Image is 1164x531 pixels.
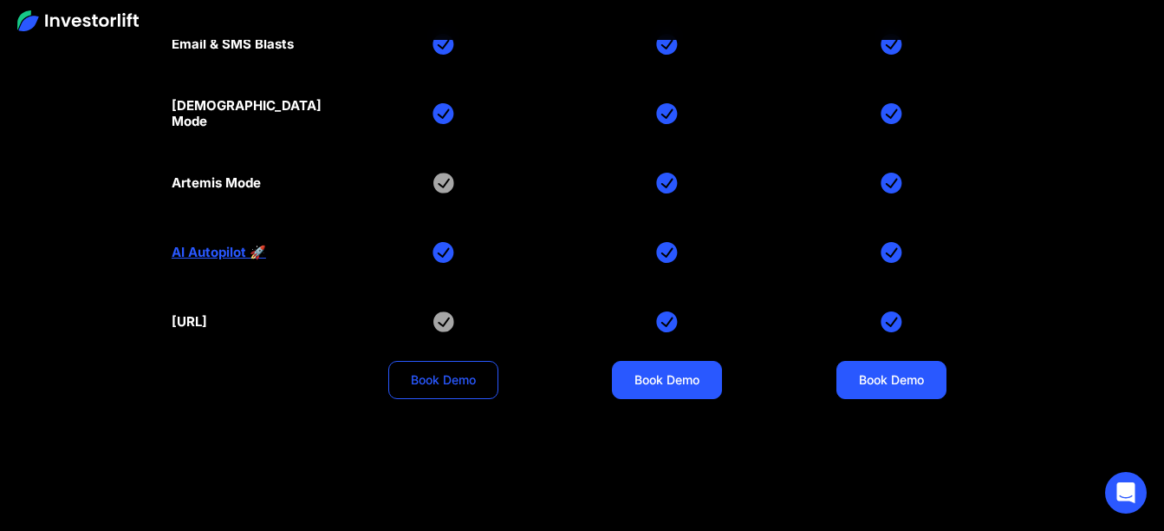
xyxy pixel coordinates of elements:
div: Open Intercom Messenger [1105,472,1147,514]
div: [URL] [172,314,207,330]
a: Book Demo [388,361,498,399]
a: Book Demo [612,361,722,399]
div: Artemis Mode [172,175,261,191]
a: Book Demo [836,361,946,399]
a: AI Autopilot 🚀 [172,245,266,260]
div: Email & SMS Blasts [172,36,294,52]
div: [DEMOGRAPHIC_DATA] Mode [172,98,322,129]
